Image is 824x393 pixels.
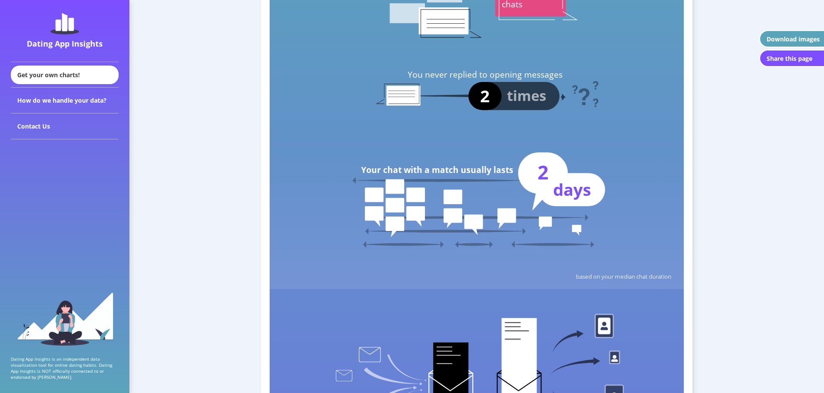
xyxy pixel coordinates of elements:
div: Dating App Insights [13,38,116,49]
text: 2 [538,159,548,185]
text: times [507,86,546,105]
img: dating-app-insights-logo.5abe6921.svg [50,13,79,35]
text: days [553,178,591,201]
text: You never replied to opening messages [408,69,563,81]
img: sidebar_girl.91b9467e.svg [16,292,113,346]
div: Get your own charts! [11,66,119,84]
div: Download images [767,35,820,43]
p: Dating App Insights is an independent data visualization tool for online dating habits. Dating Ap... [11,356,119,380]
button: Download images [759,30,824,47]
text: based on your median chat duration [576,273,671,280]
button: Share this page [759,50,824,67]
text: Your chat with a match usually lasts [361,164,513,176]
text: 2 [480,85,490,107]
div: Share this page [767,54,812,63]
div: How do we handle your data? [11,88,119,113]
div: Contact Us [11,113,119,139]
